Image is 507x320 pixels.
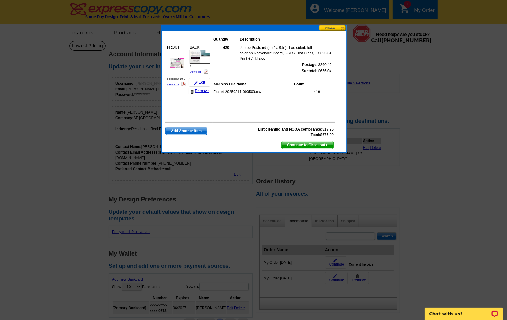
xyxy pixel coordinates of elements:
[194,81,198,85] img: pencil-icon.gif
[281,141,334,149] a: Continue to Checkout
[302,63,318,67] strong: Postage:
[258,127,323,131] strong: List cleaning and NCOA compliance:
[239,45,318,62] td: Jumbo Postcard (5.5" x 8.5"), Two sided, full color on Recyclable Board, USPS First Class, Print ...
[213,36,239,42] th: Quantity
[311,133,320,137] strong: Total:
[204,69,208,74] img: pdf_logo.png
[167,50,187,76] img: small-thumb.jpg
[190,70,202,73] a: View PDF
[258,127,334,138] span: $19.95 $675.99
[167,77,186,80] span: a-costelow_10-...
[318,62,332,68] td: $260.40
[325,144,328,146] img: button-next-arrow-white.png
[421,301,507,320] iframe: LiveChat chat widget
[165,127,207,135] a: Add Another Item
[166,44,188,88] div: FRONT
[190,90,194,94] img: trashcan-icon.gif
[302,69,318,73] strong: Subtotal:
[318,45,332,62] td: $395.64
[189,44,211,76] div: BACK
[223,45,229,50] strong: 420
[166,127,207,135] span: Add Another Item
[181,82,186,86] img: pdf_logo.png
[167,83,179,86] a: View PDF
[318,68,332,74] td: $656.04
[213,89,297,95] td: Export-20250311-090503.csv
[189,87,210,95] a: Remove
[190,65,191,68] span: 2
[282,141,333,149] span: Continue to Checkout
[294,81,320,87] th: Count
[190,50,210,64] img: small-thumb.jpg
[297,89,320,95] td: 419
[213,81,294,87] th: Address File Name
[239,36,318,42] th: Description
[189,78,210,87] a: Edit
